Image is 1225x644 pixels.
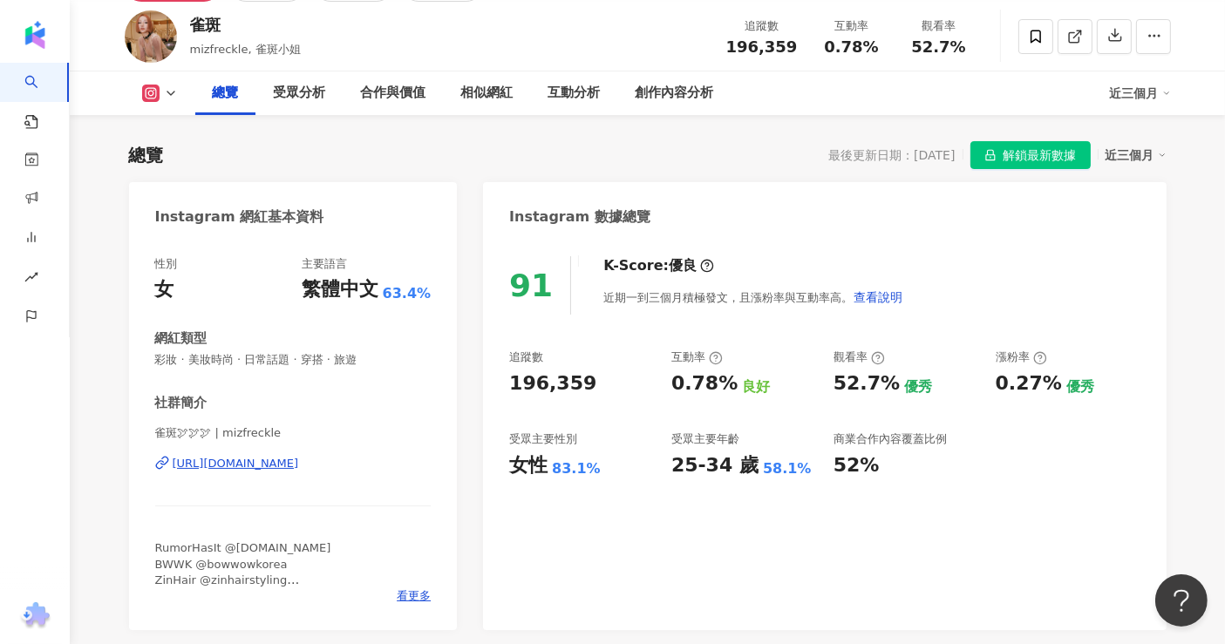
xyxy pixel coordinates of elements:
img: logo icon [21,21,49,49]
div: 25-34 歲 [671,452,759,479]
div: 52% [834,452,880,479]
div: 雀斑 [190,14,301,36]
span: 彩妝 · 美妝時尚 · 日常話題 · 穿搭 · 旅遊 [155,352,432,368]
span: 196,359 [726,37,798,56]
div: 總覽 [129,143,164,167]
span: RumorHasIt @[DOMAIN_NAME] BWWK @bowwowkorea ZinHair @zinhairstyling 合作邀約請洽Vess - Line: @964lvlrd ... [155,541,357,618]
div: 受眾主要年齡 [671,431,739,447]
div: 近三個月 [1110,79,1171,107]
img: KOL Avatar [125,10,177,63]
div: 83.1% [552,459,601,478]
div: 91 [509,268,553,303]
img: chrome extension [18,602,52,630]
div: 良好 [742,377,770,397]
div: 互動率 [819,17,885,35]
div: Instagram 網紅基本資料 [155,207,324,227]
div: [URL][DOMAIN_NAME] [173,456,299,471]
div: 創作內容分析 [636,83,714,104]
span: lock [984,149,997,161]
span: 解鎖最新數據 [1004,142,1077,170]
div: 受眾分析 [274,83,326,104]
div: 觀看率 [834,349,885,365]
div: 58.1% [763,459,812,478]
div: 0.78% [671,370,738,397]
div: 社群簡介 [155,394,208,412]
div: Instagram 數據總覽 [509,207,650,227]
span: 看更多 [397,588,431,604]
a: search [24,63,59,131]
button: 解鎖最新數據 [970,141,1091,169]
div: 近期一到三個月積極發文，且漲粉率與互動率高。 [603,280,903,315]
button: 查看說明 [853,280,903,315]
div: K-Score : [603,256,714,275]
div: 觀看率 [906,17,972,35]
div: 相似網紅 [461,83,514,104]
div: 優秀 [1066,377,1094,397]
div: 繁體中文 [302,276,378,303]
span: 雀斑🕊🕊🕊 | mizfreckle [155,425,432,441]
div: 女性 [509,452,548,479]
span: 63.4% [383,284,432,303]
span: 52.7% [911,38,965,56]
span: 查看說明 [854,290,902,304]
span: 0.78% [824,38,878,56]
div: 最後更新日期：[DATE] [828,148,955,162]
div: 互動分析 [548,83,601,104]
div: 追蹤數 [509,349,543,365]
div: 0.27% [996,370,1062,397]
div: 主要語言 [302,256,347,272]
div: 總覽 [213,83,239,104]
div: 196,359 [509,370,596,397]
div: 優良 [669,256,697,275]
div: 優秀 [904,377,932,397]
div: 商業合作內容覆蓋比例 [834,431,947,447]
div: 追蹤數 [726,17,798,35]
div: 網紅類型 [155,329,208,348]
iframe: Help Scout Beacon - Open [1155,574,1208,627]
a: [URL][DOMAIN_NAME] [155,456,432,471]
div: 漲粉率 [996,349,1047,365]
div: 合作與價值 [361,83,426,104]
div: 性別 [155,256,178,272]
div: 受眾主要性別 [509,431,577,447]
div: 女 [155,276,174,303]
div: 近三個月 [1106,144,1167,166]
div: 52.7% [834,370,900,397]
span: mizfreckle, 雀斑小姐 [190,43,301,56]
div: 互動率 [671,349,723,365]
span: rise [24,260,38,299]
